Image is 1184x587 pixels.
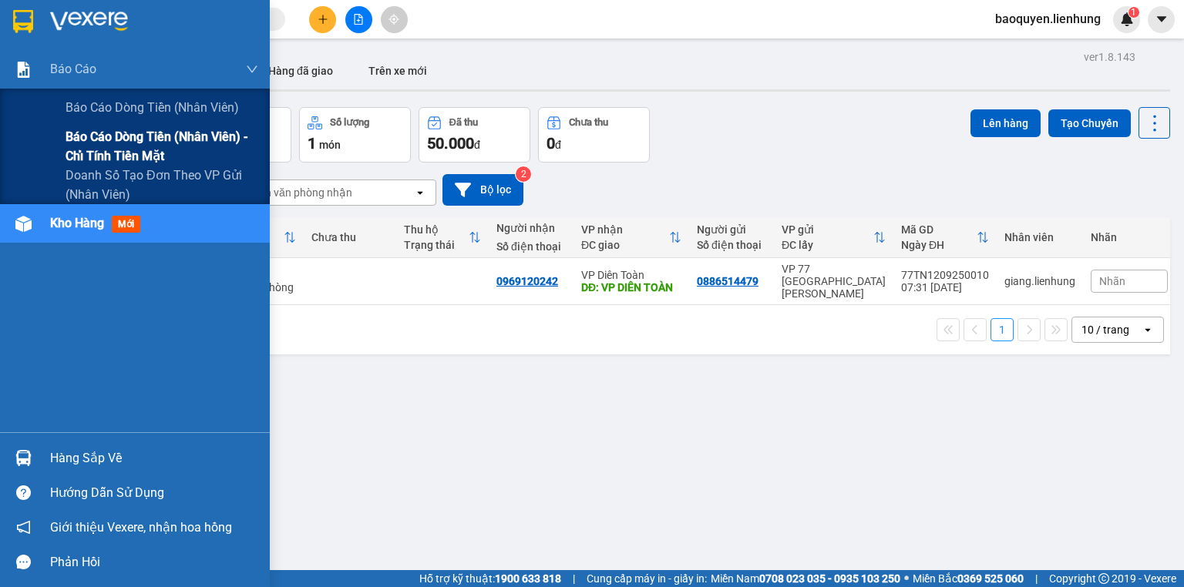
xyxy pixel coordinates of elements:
div: Đã thu [449,117,478,128]
div: Phản hồi [50,551,258,574]
button: Hàng đã giao [256,52,345,89]
span: Kho hàng [50,216,104,230]
button: Bộ lọc [442,174,523,206]
span: | [1035,570,1038,587]
th: Toggle SortBy [893,217,997,258]
div: Người nhận [496,222,566,234]
span: Cung cấp máy in - giấy in: [587,570,707,587]
strong: 0708 023 035 - 0935 103 250 [759,572,900,585]
img: solution-icon [15,62,32,78]
span: file-add [353,14,364,25]
span: Nhãn [1099,275,1125,287]
div: 0886514479 [697,275,758,287]
span: 0 [547,134,555,153]
span: ⚪️ [904,575,909,582]
button: file-add [345,6,372,33]
span: notification [16,520,31,535]
th: Toggle SortBy [774,217,893,258]
img: warehouse-icon [15,450,32,466]
button: caret-down [1148,6,1175,33]
div: 0969120242 [496,275,558,287]
div: Người gửi [697,223,766,236]
img: logo-vxr [13,10,33,33]
span: 50.000 [427,134,474,153]
sup: 1 [1128,7,1139,18]
span: | [573,570,575,587]
span: 1 [1131,7,1136,18]
span: 1 [308,134,316,153]
span: aim [388,14,399,25]
div: Số điện thoại [496,240,566,253]
span: Báo cáo dòng tiền (nhân viên) - chỉ tính tiền mặt [66,127,258,166]
div: Mã GD [901,223,977,236]
span: down [246,63,258,75]
div: VP nhận [581,223,669,236]
button: aim [381,6,408,33]
div: Thu hộ [404,223,469,236]
svg: open [414,186,426,199]
div: ĐC lấy [782,239,873,251]
span: Báo cáo dòng tiền (nhân viên) [66,98,239,117]
span: Hỗ trợ kỹ thuật: [419,570,561,587]
div: VP Diên Toàn [581,269,681,281]
span: baoquyen.lienhung [983,9,1113,29]
th: Toggle SortBy [396,217,489,258]
div: ĐC giao [581,239,669,251]
div: Chưa thu [311,231,388,243]
div: giang.lienhung [1004,275,1075,287]
span: Trên xe mới [368,65,427,77]
span: message [16,555,31,569]
span: món [319,139,341,151]
button: Đã thu50.000đ [419,107,530,163]
div: Chọn văn phòng nhận [246,185,352,200]
button: plus [309,6,336,33]
button: Lên hàng [970,109,1041,137]
button: Tạo Chuyến [1048,109,1131,137]
img: warehouse-icon [15,216,32,232]
div: 77TN1209250010 [901,269,989,281]
sup: 2 [516,166,531,182]
div: Chưa thu [569,117,608,128]
div: Số lượng [330,117,369,128]
div: Nhân viên [1004,231,1075,243]
div: DĐ: VP DIÊN TOÀN [581,281,681,293]
div: Trạng thái [404,239,469,251]
th: Toggle SortBy [573,217,689,258]
button: Chưa thu0đ [538,107,650,163]
span: question-circle [16,485,31,500]
strong: 0369 525 060 [957,572,1024,585]
div: 10 / trang [1081,322,1129,337]
button: 1 [991,318,1014,341]
div: 07:31 [DATE] [901,281,989,293]
div: Số điện thoại [697,239,766,251]
img: icon-new-feature [1120,12,1134,26]
div: VP 77 [GEOGRAPHIC_DATA][PERSON_NAME] [782,263,886,300]
div: Hàng sắp về [50,447,258,470]
span: Miền Nam [711,570,900,587]
span: Miền Bắc [913,570,1024,587]
span: caret-down [1155,12,1169,26]
div: Nhãn [1091,231,1168,243]
span: đ [555,139,561,151]
span: mới [112,216,140,233]
span: Giới thiệu Vexere, nhận hoa hồng [50,518,232,537]
span: Doanh số tạo đơn theo VP gửi (nhân viên) [66,166,258,204]
span: đ [474,139,480,151]
span: plus [318,14,328,25]
strong: 1900 633 818 [495,572,561,585]
div: ver 1.8.143 [1084,49,1135,65]
div: Ngày ĐH [901,239,977,251]
button: Số lượng1món [299,107,411,163]
div: Hướng dẫn sử dụng [50,481,258,505]
div: VP gửi [782,223,873,236]
span: Báo cáo [50,59,96,79]
span: copyright [1098,573,1109,584]
svg: open [1142,324,1154,336]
